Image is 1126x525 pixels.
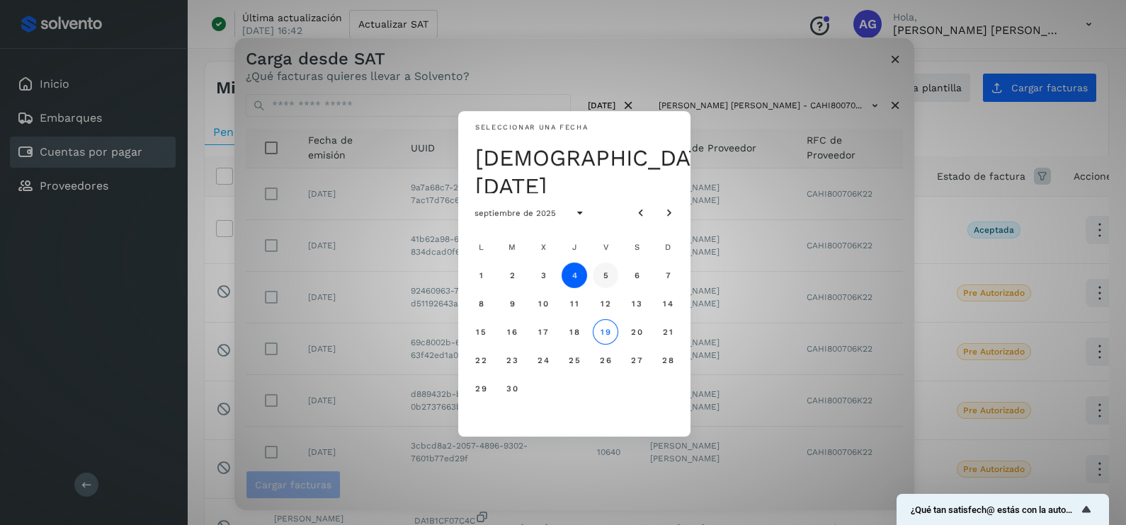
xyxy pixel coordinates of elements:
span: 29 [474,383,487,393]
button: domingo, 28 de septiembre de 2025 [655,347,681,373]
div: S [622,233,651,261]
div: X [529,233,557,261]
button: Seleccionar año [567,200,593,226]
span: 24 [537,355,549,365]
button: martes, 30 de septiembre de 2025 [499,376,525,401]
span: 28 [661,355,673,365]
span: 14 [662,299,673,308]
button: miércoles, 3 de septiembre de 2025 [530,262,556,288]
span: 5 [602,270,608,280]
div: V [591,233,620,261]
button: Hoy, viernes, 19 de septiembre de 2025 [593,319,618,345]
button: viernes, 5 de septiembre de 2025 [593,262,618,288]
button: lunes, 8 de septiembre de 2025 [468,291,494,316]
button: miércoles, 17 de septiembre de 2025 [530,319,556,345]
span: 16 [506,327,517,337]
span: 22 [474,355,487,365]
button: Mes anterior [628,200,654,226]
button: martes, 2 de septiembre de 2025 [499,262,525,288]
button: lunes, 1 de septiembre de 2025 [468,262,494,288]
span: 12 [600,299,610,308]
span: 3 [540,270,546,280]
button: jueves, 25 de septiembre de 2025 [562,347,587,373]
span: 26 [599,355,611,365]
span: 23 [506,355,518,365]
button: miércoles, 10 de septiembre de 2025 [530,291,556,316]
button: martes, 9 de septiembre de 2025 [499,291,525,316]
span: 21 [662,327,673,337]
button: lunes, 29 de septiembre de 2025 [468,376,494,401]
button: domingo, 21 de septiembre de 2025 [655,319,681,345]
button: septiembre de 2025 [462,200,567,226]
button: domingo, 7 de septiembre de 2025 [655,262,681,288]
span: 27 [630,355,642,365]
span: 2 [508,270,515,280]
button: sábado, 20 de septiembre de 2025 [624,319,649,345]
button: jueves, 4 de septiembre de 2025 [562,262,587,288]
span: 20 [630,327,642,337]
button: lunes, 22 de septiembre de 2025 [468,347,494,373]
button: martes, 23 de septiembre de 2025 [499,347,525,373]
span: 4 [571,270,577,280]
button: sábado, 6 de septiembre de 2025 [624,262,649,288]
span: 19 [600,327,610,337]
span: septiembre de 2025 [474,208,556,218]
div: Seleccionar una fecha [475,122,588,133]
button: Mostrar encuesta - ¿Qué tan satisfech@ estás con la autorización de tus facturas? [911,501,1095,518]
div: J [560,233,588,261]
button: lunes, 15 de septiembre de 2025 [468,319,494,345]
button: sábado, 13 de septiembre de 2025 [624,291,649,316]
div: [DEMOGRAPHIC_DATA], [DATE] [475,144,682,200]
span: 11 [569,299,579,308]
span: 17 [538,327,548,337]
span: 13 [631,299,642,308]
button: viernes, 26 de septiembre de 2025 [593,347,618,373]
span: 1 [478,270,483,280]
span: 18 [569,327,579,337]
button: jueves, 11 de septiembre de 2025 [562,291,587,316]
button: viernes, 12 de septiembre de 2025 [593,291,618,316]
span: 8 [477,299,484,308]
span: 6 [633,270,639,280]
button: domingo, 14 de septiembre de 2025 [655,291,681,316]
span: 9 [508,299,515,308]
span: 30 [506,383,518,393]
span: 7 [664,270,671,280]
button: jueves, 18 de septiembre de 2025 [562,319,587,345]
span: 25 [568,355,580,365]
span: 15 [475,327,486,337]
div: L [467,233,495,261]
span: 10 [538,299,548,308]
button: martes, 16 de septiembre de 2025 [499,319,525,345]
div: M [498,233,526,261]
div: D [654,233,682,261]
button: sábado, 27 de septiembre de 2025 [624,347,649,373]
button: miércoles, 24 de septiembre de 2025 [530,347,556,373]
button: Mes siguiente [656,200,682,226]
span: ¿Qué tan satisfech@ estás con la autorización de tus facturas? [911,504,1078,515]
